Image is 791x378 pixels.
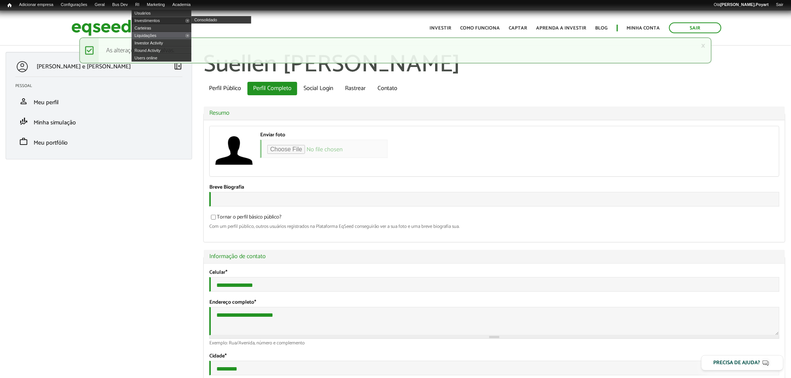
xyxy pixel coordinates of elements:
span: Minha simulação [34,118,76,128]
span: finance_mode [19,117,28,126]
label: Endereço completo [209,300,256,305]
a: Adicionar empresa [15,2,57,8]
input: Tornar o perfil básico público? [207,215,220,220]
a: Minha conta [627,26,660,31]
a: Aprenda a investir [536,26,587,31]
label: Celular [209,270,227,275]
span: Este campo é obrigatório. [225,268,227,277]
strong: [PERSON_NAME].Poyart [720,2,769,7]
span: Meu portfólio [34,138,68,148]
a: Marketing [143,2,169,8]
h2: Pessoal [15,84,188,88]
a: Configurações [57,2,91,8]
span: Este campo é obrigatório. [254,298,256,307]
div: Com um perfil público, outros usuários registrados na Plataforma EqSeed conseguirão ver a sua fot... [209,224,779,229]
img: EqSeed [71,18,131,38]
a: Sair [669,22,721,33]
a: Blog [595,26,608,31]
li: Meu perfil [10,91,188,111]
p: [PERSON_NAME] e [PERSON_NAME] [37,63,131,70]
a: Academia [169,2,194,8]
div: Exemplo: Rua/Avenida, número e complemento [209,341,779,346]
a: Resumo [209,110,779,116]
a: Olá[PERSON_NAME].Poyart [710,2,773,8]
a: workMeu portfólio [15,137,182,146]
span: Início [7,3,12,8]
label: Tornar o perfil básico público? [209,215,281,222]
img: Foto de Suellen Karoline de Souza Lima [215,132,253,169]
a: Geral [91,2,108,8]
a: Perfil Completo [247,82,297,95]
a: Perfil Público [203,82,247,95]
span: Este campo é obrigatório. [225,352,227,360]
a: Ver perfil do usuário. [215,132,253,169]
span: Meu perfil [34,97,59,108]
label: Enviar foto [260,133,285,138]
a: RI [132,2,143,8]
a: Como funciona [461,26,500,31]
label: Cidade [209,354,227,359]
a: Início [4,2,15,9]
a: Social Login [298,82,339,95]
a: Usuários [132,9,191,17]
a: Contato [372,82,403,95]
span: person [19,97,28,106]
li: Minha simulação [10,111,188,131]
li: Meu portfólio [10,131,188,152]
div: As alterações foram salvas. [79,37,712,63]
a: Informação de contato [209,254,779,260]
a: personMeu perfil [15,97,182,106]
a: Sair [772,2,787,8]
a: × [701,42,705,50]
span: work [19,137,28,146]
a: finance_modeMinha simulação [15,117,182,126]
a: Bus Dev [108,2,132,8]
a: Investir [430,26,452,31]
a: Captar [509,26,527,31]
h1: Suellen [PERSON_NAME] [203,52,785,78]
a: Rastrear [339,82,371,95]
label: Breve Biografia [209,185,244,190]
